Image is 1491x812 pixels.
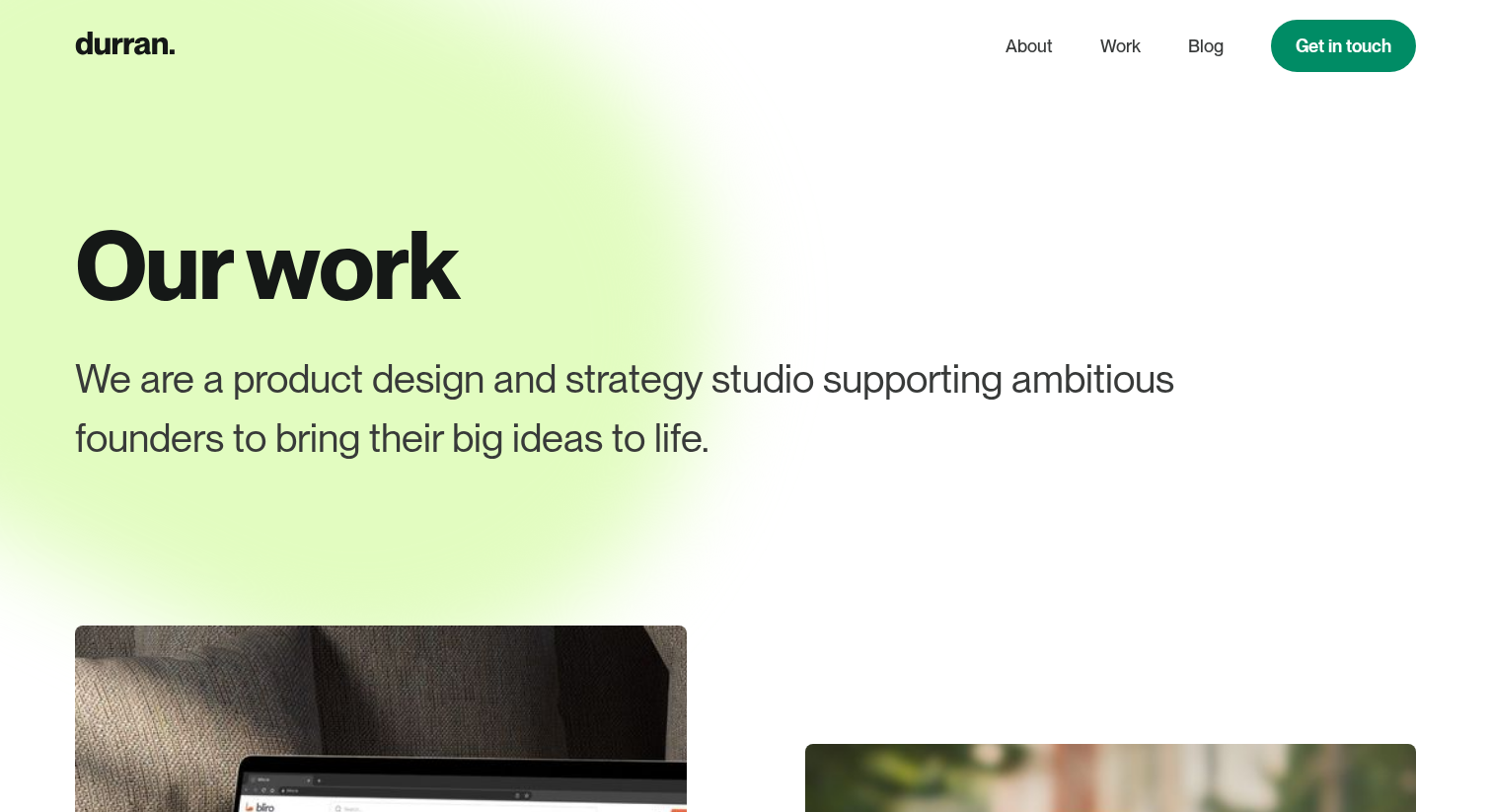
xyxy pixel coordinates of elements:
[1006,28,1053,65] a: About
[75,27,175,65] a: home
[75,349,1283,468] div: We are a product design and strategy studio supporting ambitious founders to bring their big idea...
[1188,28,1224,65] a: Blog
[1271,20,1416,72] a: Get in touch
[75,213,1417,318] h1: Our work
[1100,28,1141,65] a: Work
